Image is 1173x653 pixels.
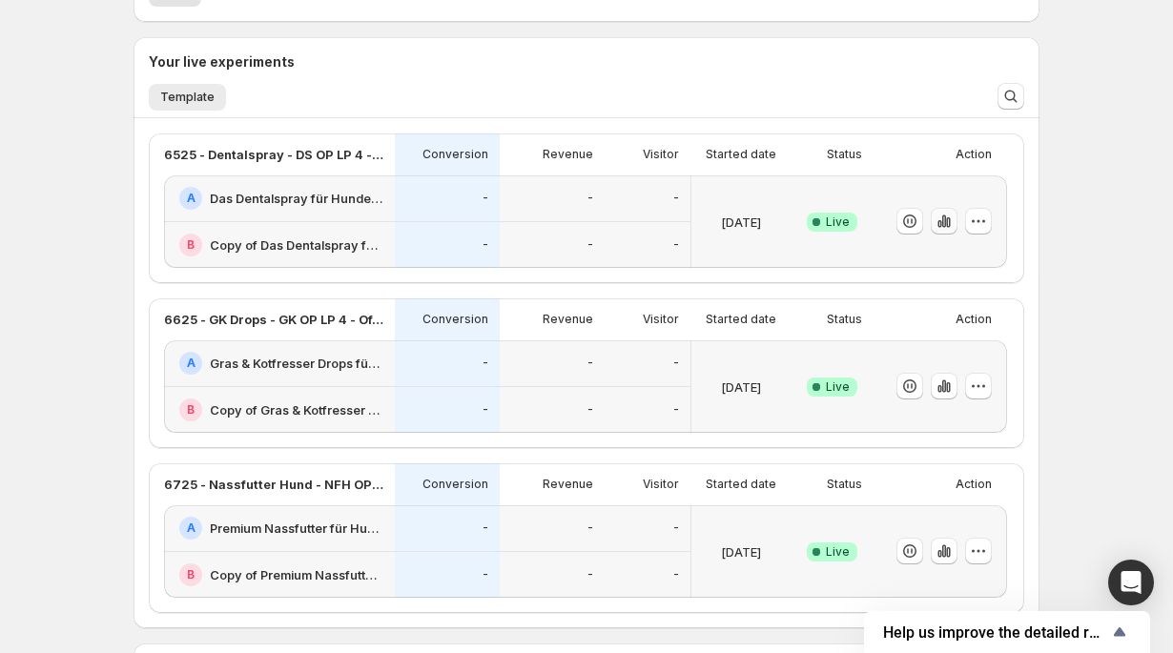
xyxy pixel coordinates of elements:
[883,621,1131,643] button: Show survey - Help us improve the detailed report for A/B campaigns
[706,147,776,162] p: Started date
[673,402,679,418] p: -
[587,237,593,253] p: -
[1108,560,1154,605] div: Open Intercom Messenger
[187,356,195,371] h2: A
[187,237,195,253] h2: B
[210,189,383,208] h2: Das Dentalspray für Hunde: Jetzt Neukunden Deal sichern!-v1
[422,147,488,162] p: Conversion
[543,477,593,492] p: Revenue
[149,52,295,71] h3: Your live experiments
[483,402,488,418] p: -
[643,147,679,162] p: Visitor
[187,191,195,206] h2: A
[160,90,215,105] span: Template
[587,402,593,418] p: -
[827,312,862,327] p: Status
[998,83,1024,110] button: Search and filter results
[483,356,488,371] p: -
[587,356,593,371] p: -
[643,477,679,492] p: Visitor
[210,354,383,373] h2: Gras & Kotfresser Drops für Hunde: Jetzt Neukunden Deal sichern!-v1
[827,477,862,492] p: Status
[483,191,488,206] p: -
[187,402,195,418] h2: B
[210,400,383,419] h2: Copy of Gras & Kotfresser Drops für Hunde: Jetzt Neukunden Deal sichern!-v1
[673,191,679,206] p: -
[543,147,593,162] p: Revenue
[706,312,776,327] p: Started date
[587,567,593,582] p: -
[883,623,1108,642] span: Help us improve the detailed report for A/B campaigns
[210,565,383,584] h2: Copy of Premium Nassfutter für Hunde: Jetzt Neukunden Deal sichern!
[422,312,488,327] p: Conversion
[721,542,761,561] p: [DATE]
[956,312,992,327] p: Action
[210,519,383,538] h2: Premium Nassfutter für Hunde: Jetzt Neukunden Deal sichern!
[673,520,679,536] p: -
[673,567,679,582] p: -
[706,477,776,492] p: Started date
[673,356,679,371] p: -
[164,310,383,329] p: 6625 - GK Drops - GK OP LP 4 - Offer - (1,3,6) vs. (1,3 für 2,6)
[643,312,679,327] p: Visitor
[673,237,679,253] p: -
[543,312,593,327] p: Revenue
[721,213,761,232] p: [DATE]
[826,379,850,395] span: Live
[956,147,992,162] p: Action
[827,147,862,162] p: Status
[483,520,488,536] p: -
[210,235,383,255] h2: Copy of Das Dentalspray für Hunde: Jetzt Neukunden Deal sichern!-v1
[164,475,383,494] p: 6725 - Nassfutter Hund - NFH OP LP 1 - Offer - Standard vs. CFO
[826,214,850,230] span: Live
[587,520,593,536] p: -
[956,477,992,492] p: Action
[422,477,488,492] p: Conversion
[587,191,593,206] p: -
[187,520,195,536] h2: A
[483,237,488,253] p: -
[826,544,850,560] span: Live
[483,567,488,582] p: -
[187,567,195,582] h2: B
[721,378,761,397] p: [DATE]
[164,145,383,164] p: 6525 - Dentalspray - DS OP LP 4 - Offer - (1,3,6) vs. (1,3 für 2,6)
